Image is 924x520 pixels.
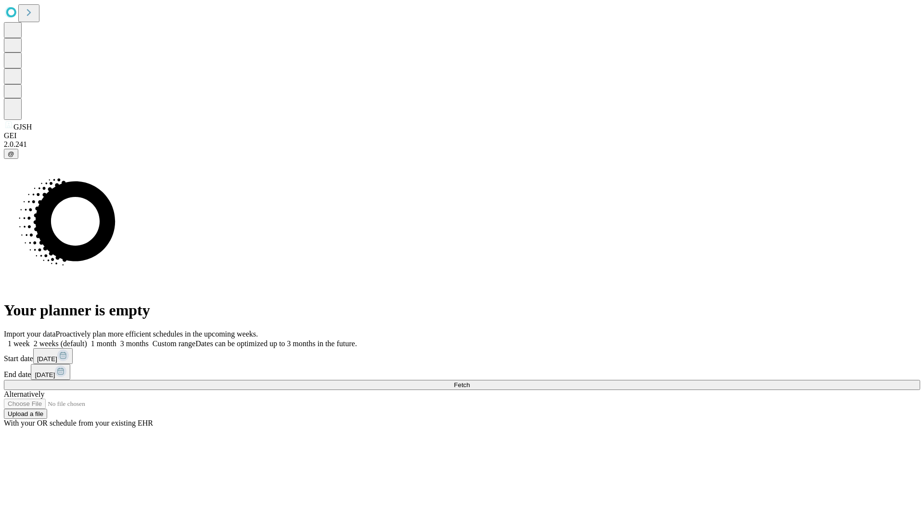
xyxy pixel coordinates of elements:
span: Dates can be optimized up to 3 months in the future. [195,339,357,348]
div: End date [4,364,920,380]
span: GJSH [13,123,32,131]
span: Fetch [454,381,470,389]
span: 1 month [91,339,116,348]
span: 1 week [8,339,30,348]
span: @ [8,150,14,157]
span: [DATE] [35,371,55,378]
span: Proactively plan more efficient schedules in the upcoming weeks. [56,330,258,338]
span: Import your data [4,330,56,338]
span: Alternatively [4,390,44,398]
span: 3 months [120,339,149,348]
div: GEI [4,131,920,140]
button: Fetch [4,380,920,390]
button: @ [4,149,18,159]
button: [DATE] [33,348,73,364]
div: 2.0.241 [4,140,920,149]
span: [DATE] [37,355,57,363]
span: With your OR schedule from your existing EHR [4,419,153,427]
div: Start date [4,348,920,364]
button: [DATE] [31,364,70,380]
span: 2 weeks (default) [34,339,87,348]
h1: Your planner is empty [4,301,920,319]
button: Upload a file [4,409,47,419]
span: Custom range [153,339,195,348]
